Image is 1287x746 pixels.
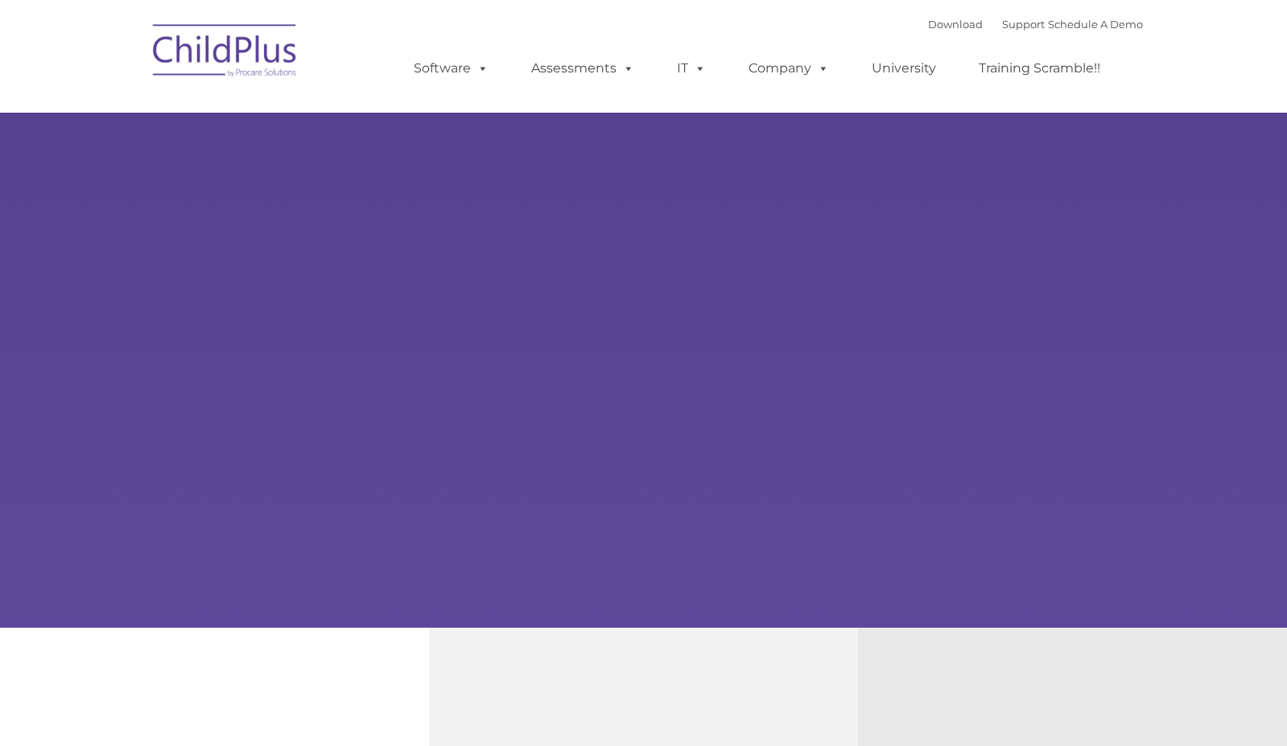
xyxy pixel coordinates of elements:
[1048,18,1143,31] a: Schedule A Demo
[145,13,306,93] img: ChildPlus by Procare Solutions
[398,52,505,84] a: Software
[1002,18,1045,31] a: Support
[928,18,1143,31] font: |
[963,52,1116,84] a: Training Scramble!!
[661,52,722,84] a: IT
[928,18,983,31] a: Download
[732,52,845,84] a: Company
[856,52,952,84] a: University
[515,52,650,84] a: Assessments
